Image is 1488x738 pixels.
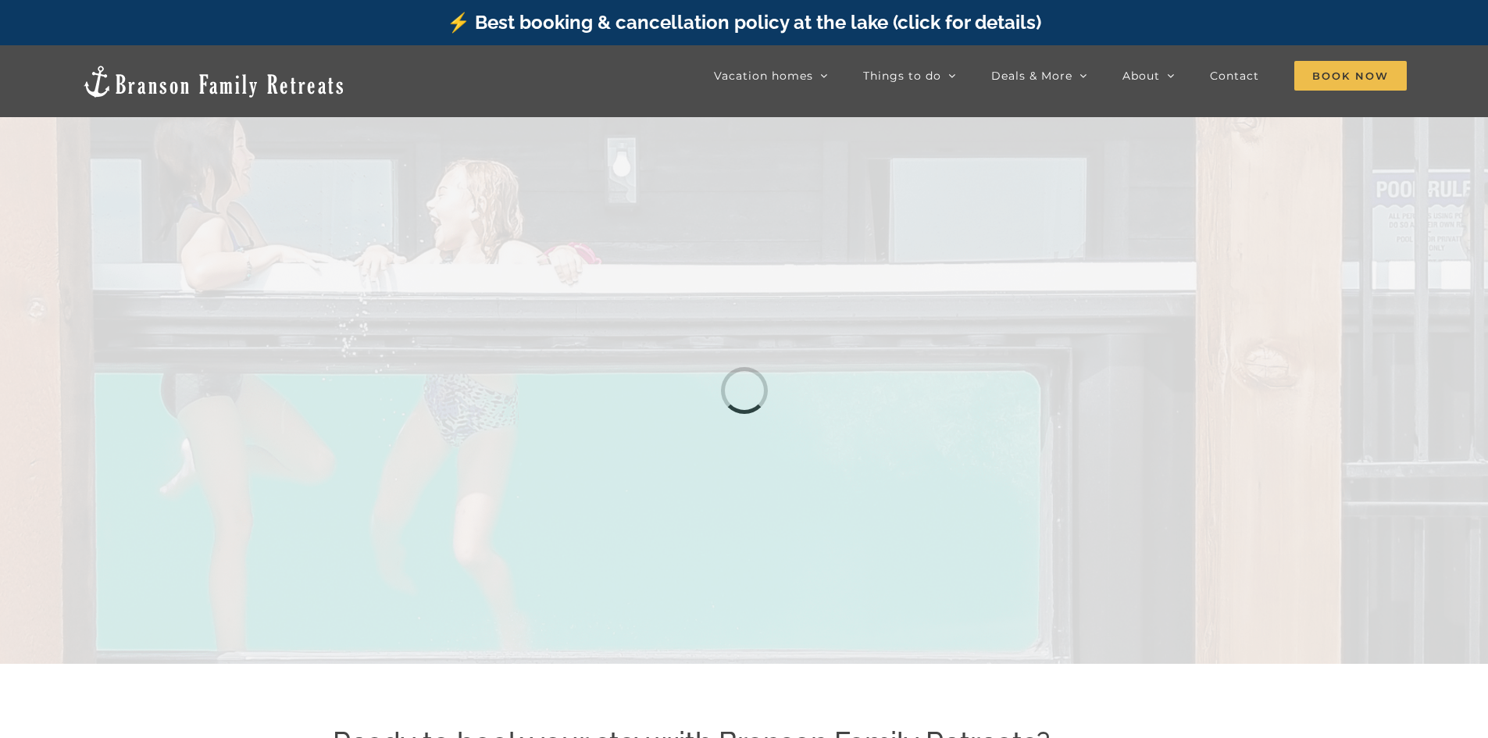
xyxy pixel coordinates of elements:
span: Vacation homes [714,70,813,81]
img: Branson Family Retreats Logo [81,64,346,99]
a: Book Now [1294,60,1407,91]
a: ⚡️ Best booking & cancellation policy at the lake (click for details) [447,11,1041,34]
span: Things to do [863,70,941,81]
a: Things to do [863,60,956,91]
a: About [1122,60,1175,91]
span: Book Now [1294,61,1407,91]
span: About [1122,70,1160,81]
nav: Main Menu [714,60,1407,91]
a: Vacation homes [714,60,828,91]
span: Deals & More [991,70,1072,81]
span: Contact [1210,70,1259,81]
a: Deals & More [991,60,1087,91]
a: Contact [1210,60,1259,91]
